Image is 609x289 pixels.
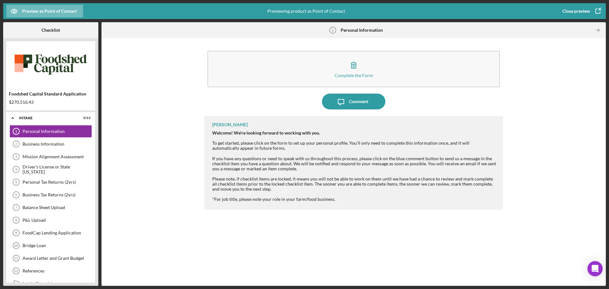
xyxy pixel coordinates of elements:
[15,206,17,209] tspan: 7
[15,218,17,222] tspan: 8
[23,230,92,235] div: FoodCap Lending Application
[23,154,92,159] div: Mission Alignment Assessment
[14,244,18,247] tspan: 10
[322,94,385,109] button: Comment
[6,5,83,17] button: Preview as Point of Contact
[212,197,497,202] div: *For job title, please note your role in your farm/food business.
[9,100,93,105] div: $270,516.43
[23,164,92,174] div: Driver's License or State [US_STATE]
[23,141,92,147] div: Business Information
[556,5,606,17] button: Close preview
[23,129,92,134] div: Personal Information
[23,192,92,197] div: Business Tax Returns (2yrs)
[23,281,92,286] div: Intake Complete
[42,28,60,33] b: Checklist
[23,268,92,273] div: References
[14,256,18,260] tspan: 11
[15,193,17,197] tspan: 6
[23,218,92,223] div: P&L Upload
[79,116,90,120] div: 0 / 13
[15,167,17,171] tspan: 4
[9,91,93,96] div: Foodshed Capital Standard Application
[212,122,248,127] div: [PERSON_NAME]
[15,129,17,133] tspan: 1
[562,5,590,17] div: Close preview
[15,180,17,184] tspan: 5
[6,44,95,82] img: Product logo
[15,231,17,235] tspan: 9
[207,51,500,87] button: Complete the Form
[23,256,92,261] div: Award Letter and Grant Budget
[212,130,497,192] div: To get started, please click on the form to set up your personal profile. You'll only need to com...
[349,94,368,109] div: Comment
[23,205,92,210] div: Balance Sheet Upload
[14,269,18,273] tspan: 12
[15,155,17,159] tspan: 3
[341,28,383,33] b: Personal Information
[335,73,373,78] div: Complete the Form
[23,243,92,248] div: Bridge Loan
[267,3,345,19] div: Previewing product as Point of Contact
[15,142,17,146] tspan: 2
[23,180,92,185] div: Personal Tax Returns (2yrs)
[587,261,603,276] div: Open Intercom Messenger
[331,28,333,32] tspan: 1
[212,130,320,135] strong: Welcome! We're looking forward to working with you.
[22,5,77,17] div: Preview as Point of Contact
[19,116,75,120] div: Intake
